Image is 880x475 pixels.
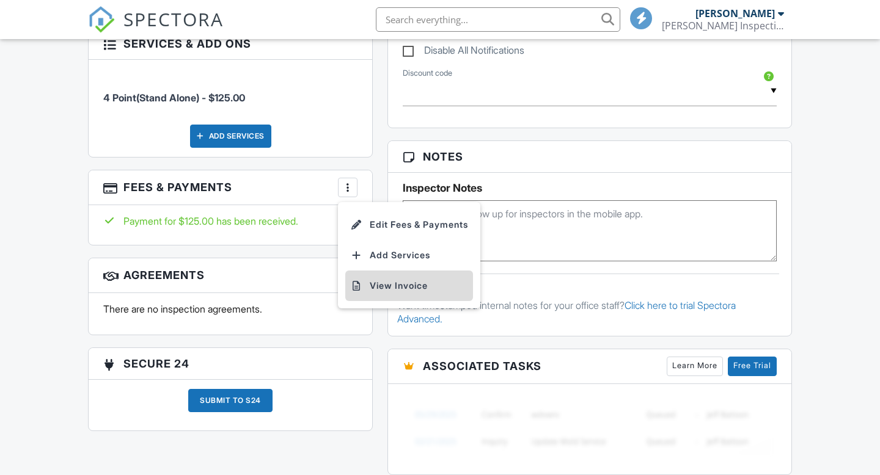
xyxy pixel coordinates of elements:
[376,7,620,32] input: Search everything...
[88,16,224,42] a: SPECTORA
[103,302,358,316] p: There are no inspection agreements.
[89,170,372,205] h3: Fees & Payments
[188,389,273,421] a: Submit to S24
[188,389,273,412] div: Submit to S24
[403,393,777,462] img: blurred-tasks-251b60f19c3f713f9215ee2a18cbf2105fc2d72fcd585247cf5e9ec0c957c1dd.png
[103,69,358,114] li: Service: 4 Point(Stand Alone)
[403,45,524,60] label: Disable All Notifications
[423,358,541,374] span: Associated Tasks
[662,20,784,32] div: Lucas Inspection Services
[190,125,271,148] div: Add Services
[397,299,782,326] p: Want timestamped internal notes for your office staff?
[89,258,372,293] h3: Agreements
[403,182,777,194] h5: Inspector Notes
[403,68,452,79] label: Discount code
[667,357,723,376] a: Learn More
[397,286,782,299] div: Office Notes
[695,7,775,20] div: [PERSON_NAME]
[89,28,372,60] h3: Services & Add ons
[89,348,372,380] h3: Secure 24
[397,299,736,325] a: Click here to trial Spectora Advanced.
[88,6,115,33] img: The Best Home Inspection Software - Spectora
[123,6,224,32] span: SPECTORA
[388,141,791,173] h3: Notes
[103,92,245,104] span: 4 Point(Stand Alone) - $125.00
[728,357,777,376] a: Free Trial
[103,214,358,228] div: Payment for $125.00 has been received.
